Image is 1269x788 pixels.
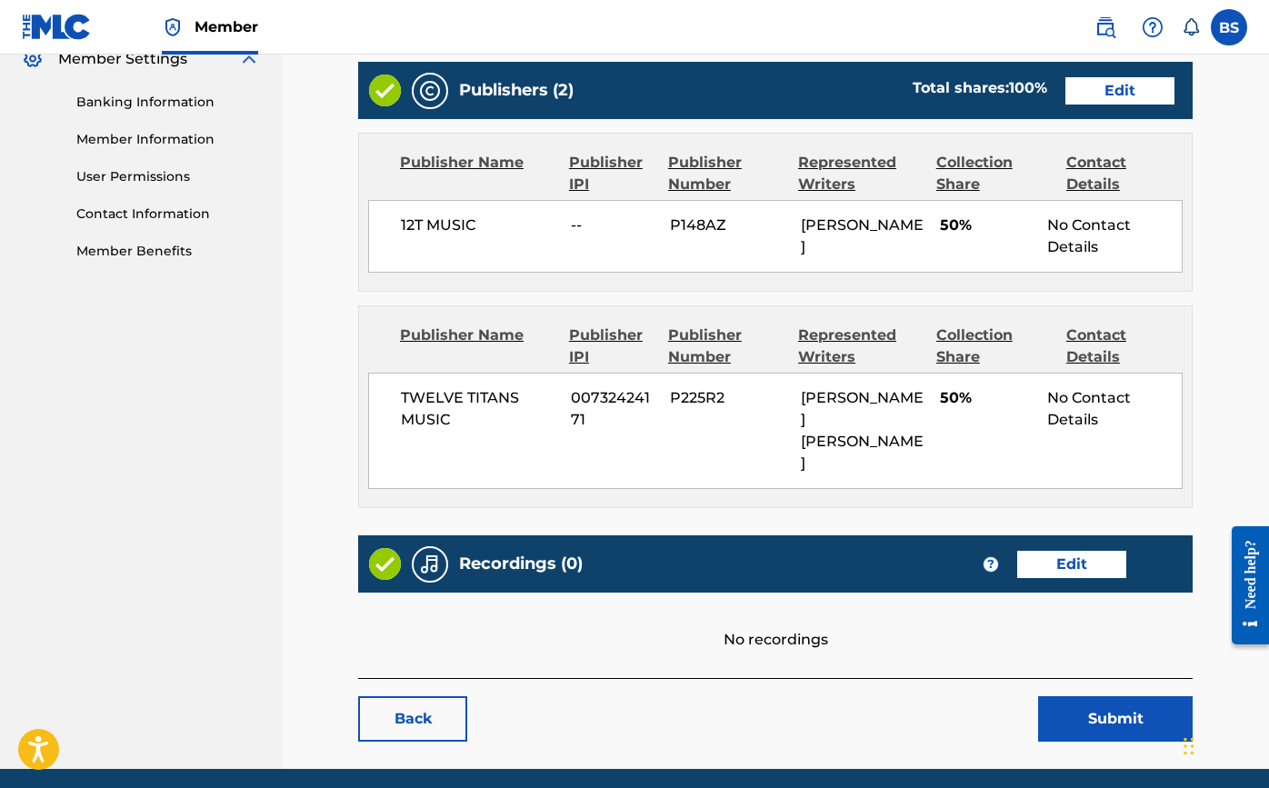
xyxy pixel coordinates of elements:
[936,152,1053,195] div: Collection Share
[801,216,924,255] span: [PERSON_NAME]
[569,324,654,368] div: Publisher IPI
[459,80,574,101] h5: Publishers (2)
[459,554,583,574] h5: Recordings (0)
[58,48,187,70] span: Member Settings
[668,324,784,368] div: Publisher Number
[401,214,557,236] span: 12T MUSIC
[571,387,656,431] span: 00732424171
[668,152,784,195] div: Publisher Number
[1066,324,1183,368] div: Contact Details
[358,593,1193,651] div: No recordings
[238,48,260,70] img: expand
[571,214,656,236] span: --
[162,16,184,38] img: Top Rightsholder
[1142,16,1164,38] img: help
[76,167,260,186] a: User Permissions
[913,77,1047,99] div: Total shares:
[76,204,260,224] a: Contact Information
[369,75,401,106] img: Valid
[369,548,401,580] img: Valid
[1184,719,1194,773] div: Drag
[1134,9,1171,45] div: Help
[1065,77,1174,105] a: Edit
[195,16,258,37] span: Member
[358,696,467,742] a: Back
[798,152,923,195] div: Represented Writers
[401,387,557,431] span: TWELVE TITANS MUSIC
[670,214,787,236] span: P148AZ
[1094,16,1116,38] img: search
[984,557,998,572] span: ?
[419,80,441,102] img: Publishers
[400,324,555,368] div: Publisher Name
[76,130,260,149] a: Member Information
[801,389,924,472] span: [PERSON_NAME] [PERSON_NAME]
[1066,152,1183,195] div: Contact Details
[1178,701,1269,788] iframe: Chat Widget
[569,152,654,195] div: Publisher IPI
[940,387,1034,409] span: 50%
[1047,387,1182,431] div: No Contact Details
[1017,551,1126,578] a: Edit
[22,48,44,70] img: Member Settings
[1182,18,1200,36] div: Notifications
[1087,9,1124,45] a: Public Search
[22,14,92,40] img: MLC Logo
[76,93,260,112] a: Banking Information
[400,152,555,195] div: Publisher Name
[1211,9,1247,45] div: User Menu
[936,324,1053,368] div: Collection Share
[1038,696,1193,742] button: Submit
[798,324,923,368] div: Represented Writers
[940,214,1034,236] span: 50%
[1047,214,1182,258] div: No Contact Details
[670,387,787,409] span: P225R2
[1009,79,1047,96] span: 100 %
[76,242,260,261] a: Member Benefits
[1218,510,1269,660] iframe: Resource Center
[419,554,441,575] img: Recordings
